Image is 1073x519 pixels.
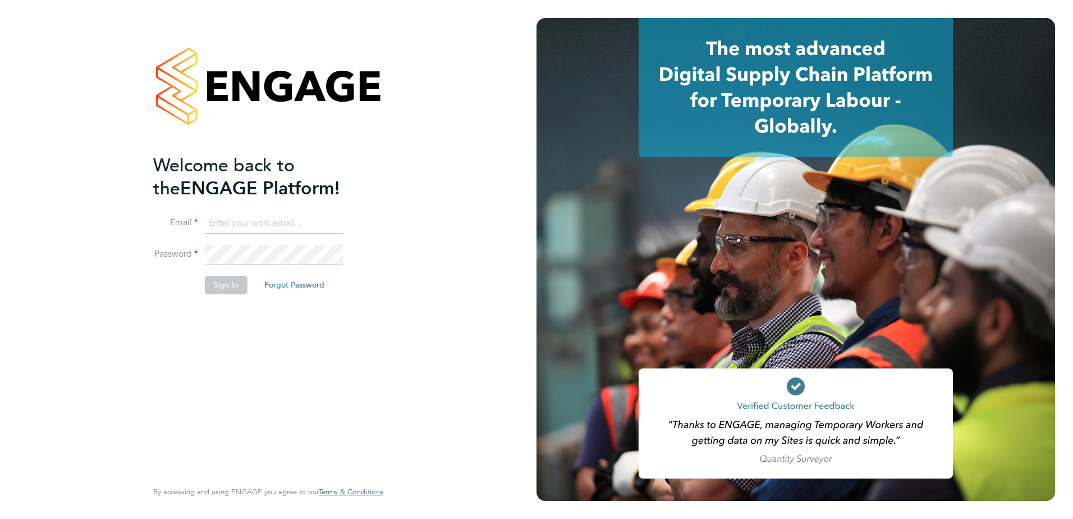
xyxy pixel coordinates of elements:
a: Terms & Conditions [319,488,383,497]
label: Password [153,248,198,260]
span: By accessing and using ENGAGE you agree to our [153,487,383,497]
button: Sign In [205,276,247,294]
input: Enter your work email... [205,213,343,234]
button: Forgot Password [255,276,333,294]
span: Welcome back to the [153,154,295,199]
h2: ENGAGE Platform! [153,154,372,200]
label: Email [153,217,198,229]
